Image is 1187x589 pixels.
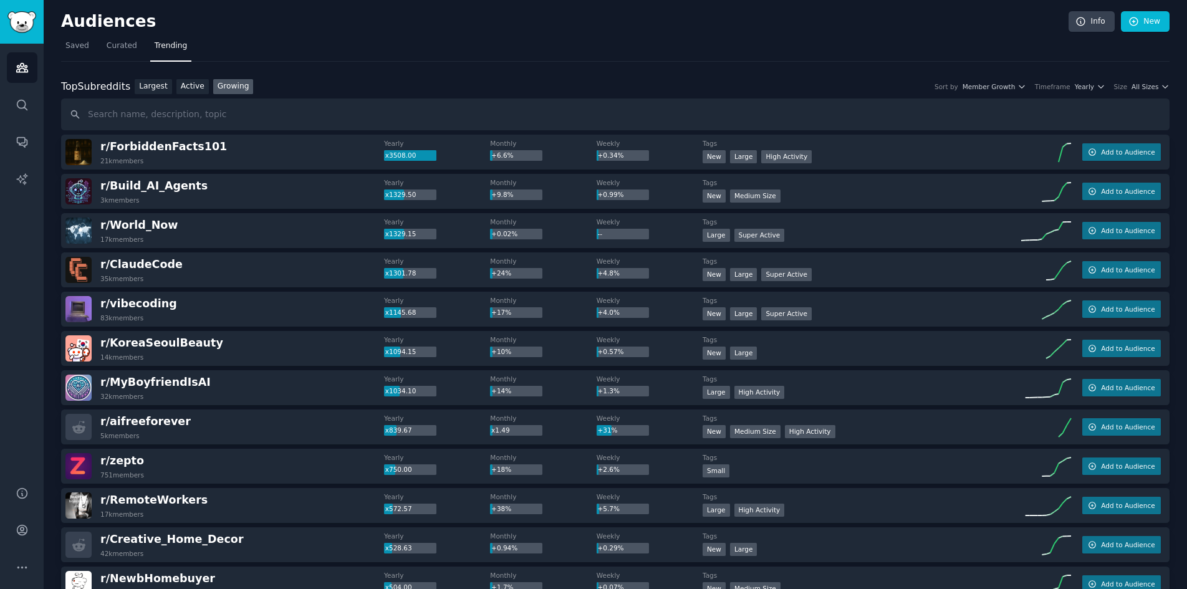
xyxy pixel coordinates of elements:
[491,544,517,552] span: +0.94%
[785,425,835,438] div: High Activity
[385,466,412,473] span: x750.00
[1101,305,1155,314] span: Add to Audience
[597,309,619,316] span: +4.0%
[490,335,596,344] dt: Monthly
[703,453,1021,462] dt: Tags
[703,492,1021,501] dt: Tags
[935,82,958,91] div: Sort by
[384,571,490,580] dt: Yearly
[703,386,730,399] div: Large
[100,415,191,428] span: r/ aifreeforever
[597,139,703,148] dt: Weekly
[1132,82,1158,91] span: All Sizes
[385,544,412,552] span: x528.63
[61,36,94,62] a: Saved
[176,79,209,95] a: Active
[1082,300,1161,318] button: Add to Audience
[1082,143,1161,161] button: Add to Audience
[703,347,726,360] div: New
[703,150,726,163] div: New
[597,151,623,159] span: +0.34%
[597,492,703,501] dt: Weekly
[1101,462,1155,471] span: Add to Audience
[730,150,757,163] div: Large
[1101,501,1155,510] span: Add to Audience
[384,532,490,540] dt: Yearly
[491,269,511,277] span: +24%
[703,335,1021,344] dt: Tags
[491,191,513,198] span: +9.8%
[100,549,143,558] div: 42k members
[100,337,223,349] span: r/ KoreaSeoulBeauty
[385,426,412,434] span: x839.67
[100,454,144,467] span: r/ zepto
[761,307,812,320] div: Super Active
[135,79,172,95] a: Largest
[384,375,490,383] dt: Yearly
[597,453,703,462] dt: Weekly
[490,453,596,462] dt: Monthly
[100,219,178,231] span: r/ World_Now
[491,151,513,159] span: +6.6%
[100,196,140,204] div: 3k members
[100,471,144,479] div: 751 members
[213,79,254,95] a: Growing
[385,191,416,198] span: x1329.50
[100,297,177,310] span: r/ vibecoding
[1132,82,1170,91] button: All Sizes
[61,79,130,95] div: Top Subreddits
[761,268,812,281] div: Super Active
[490,257,596,266] dt: Monthly
[491,387,511,395] span: +14%
[1101,187,1155,196] span: Add to Audience
[100,376,211,388] span: r/ MyBoyfriendIsAI
[597,335,703,344] dt: Weekly
[1101,344,1155,353] span: Add to Audience
[107,41,137,52] span: Curated
[1082,418,1161,436] button: Add to Audience
[65,41,89,52] span: Saved
[385,348,416,355] span: x1094.15
[703,504,730,517] div: Large
[100,353,143,362] div: 14k members
[597,269,619,277] span: +4.8%
[61,12,1069,32] h2: Audiences
[384,414,490,423] dt: Yearly
[384,218,490,226] dt: Yearly
[65,492,92,519] img: RemoteWorkers
[65,257,92,283] img: ClaudeCode
[597,387,619,395] span: +1.3%
[100,274,143,283] div: 35k members
[1082,379,1161,396] button: Add to Audience
[100,392,143,401] div: 32k members
[597,348,623,355] span: +0.57%
[730,189,781,203] div: Medium Size
[100,510,143,519] div: 17k members
[65,453,92,479] img: zepto
[703,414,1021,423] dt: Tags
[703,139,1021,148] dt: Tags
[490,139,596,148] dt: Monthly
[100,572,215,585] span: r/ NewbHomebuyer
[730,268,757,281] div: Large
[597,218,703,226] dt: Weekly
[734,229,785,242] div: Super Active
[65,375,92,401] img: MyBoyfriendIsAI
[703,464,729,477] div: Small
[703,543,726,556] div: New
[1082,497,1161,514] button: Add to Audience
[384,335,490,344] dt: Yearly
[1082,536,1161,553] button: Add to Audience
[100,431,140,440] div: 5k members
[734,504,785,517] div: High Activity
[597,532,703,540] dt: Weekly
[1082,183,1161,200] button: Add to Audience
[384,453,490,462] dt: Yearly
[703,307,726,320] div: New
[491,426,510,434] span: x1.49
[100,140,227,153] span: r/ ForbiddenFacts101
[490,492,596,501] dt: Monthly
[597,544,623,552] span: +0.29%
[1075,82,1105,91] button: Yearly
[1082,340,1161,357] button: Add to Audience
